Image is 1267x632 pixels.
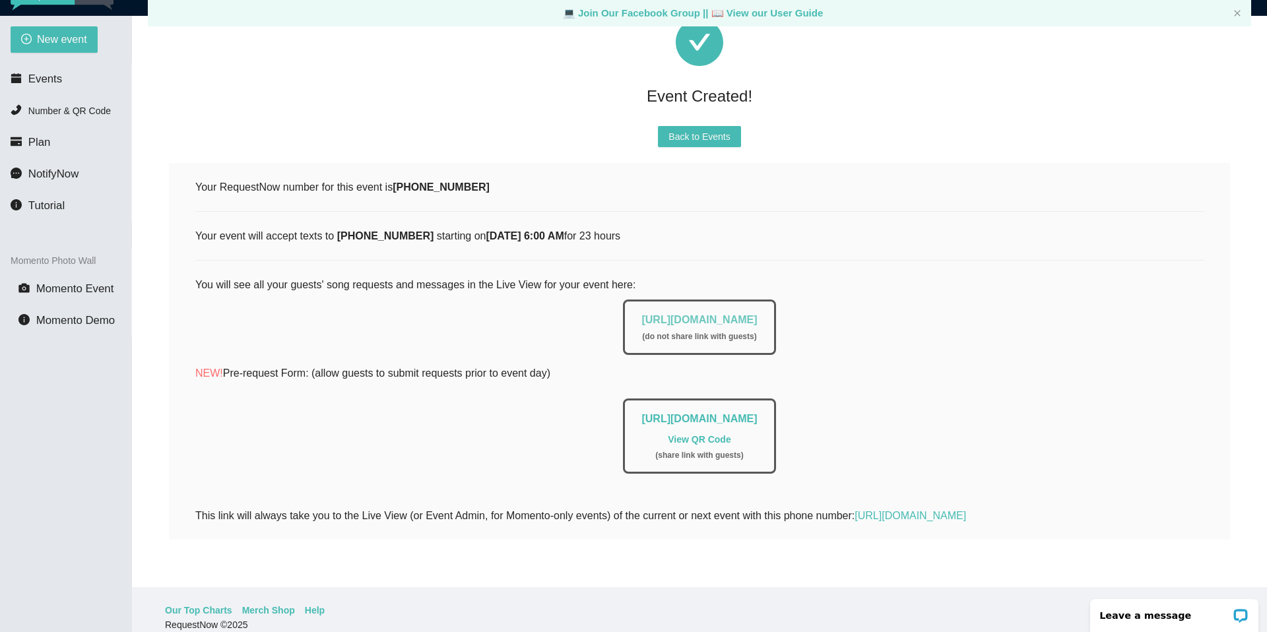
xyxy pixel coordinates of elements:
[165,617,1231,632] div: RequestNow © 2025
[641,413,757,424] a: [URL][DOMAIN_NAME]
[28,136,51,148] span: Plan
[711,7,824,18] a: laptop View our User Guide
[1233,9,1241,18] button: close
[195,276,1204,490] div: You will see all your guests' song requests and messages in the Live View for your event here:
[641,331,757,343] div: ( do not share link with guests )
[242,603,295,617] a: Merch Shop
[563,7,575,18] span: laptop
[337,230,434,241] b: [PHONE_NUMBER]
[855,510,966,521] a: [URL][DOMAIN_NAME]
[11,136,22,147] span: credit-card
[641,314,757,325] a: [URL][DOMAIN_NAME]
[668,129,730,144] span: Back to Events
[195,507,1204,524] div: This link will always take you to the Live View (or Event Admin, for Momento-only events) of the ...
[1082,590,1267,632] iframe: LiveChat chat widget
[195,365,1204,381] p: Pre-request Form: (allow guests to submit requests prior to event day)
[11,26,98,53] button: plus-circleNew event
[36,282,114,295] span: Momento Event
[711,7,724,18] span: laptop
[668,434,731,445] a: View QR Code
[37,31,87,47] span: New event
[486,230,564,241] b: [DATE] 6:00 AM
[28,168,79,180] span: NotifyNow
[641,449,757,462] div: ( share link with guests )
[195,367,223,379] span: NEW!
[18,314,30,325] span: info-circle
[658,126,740,147] button: Back to Events
[11,168,22,179] span: message
[18,282,30,294] span: camera
[195,228,1204,244] div: Your event will accept texts to starting on for 23 hours
[169,82,1230,110] div: Event Created!
[165,603,232,617] a: Our Top Charts
[195,181,490,193] span: Your RequestNow number for this event is
[36,314,115,327] span: Momento Demo
[11,73,22,84] span: calendar
[11,104,22,115] span: phone
[28,199,65,212] span: Tutorial
[676,18,723,66] span: check-circle
[11,199,22,210] span: info-circle
[305,603,325,617] a: Help
[28,73,62,85] span: Events
[563,7,711,18] a: laptop Join Our Facebook Group ||
[393,181,490,193] b: [PHONE_NUMBER]
[28,106,111,116] span: Number & QR Code
[1233,9,1241,17] span: close
[21,34,32,46] span: plus-circle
